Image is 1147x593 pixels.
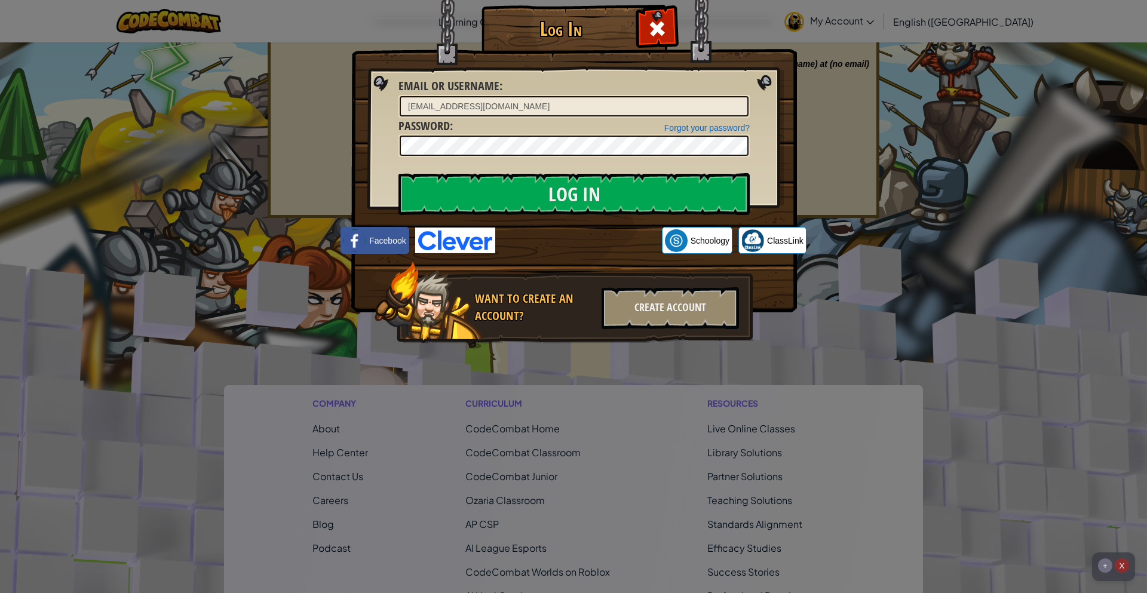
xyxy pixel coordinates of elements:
[602,287,739,329] div: Create Account
[664,123,750,133] a: Forgot your password?
[484,19,637,39] h1: Log In
[415,228,495,253] img: clever-logo-blue.png
[344,229,366,252] img: facebook_small.png
[495,228,662,254] iframe: Sign in with Google Button
[665,229,688,252] img: schoology.png
[475,290,594,324] div: Want to create an account?
[691,235,729,247] span: Schoology
[398,173,750,215] input: Log In
[398,78,499,94] span: Email or Username
[741,229,764,252] img: classlink-logo-small.png
[398,118,453,135] label: :
[369,235,406,247] span: Facebook
[398,78,502,95] label: :
[767,235,803,247] span: ClassLink
[398,118,450,134] span: Password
